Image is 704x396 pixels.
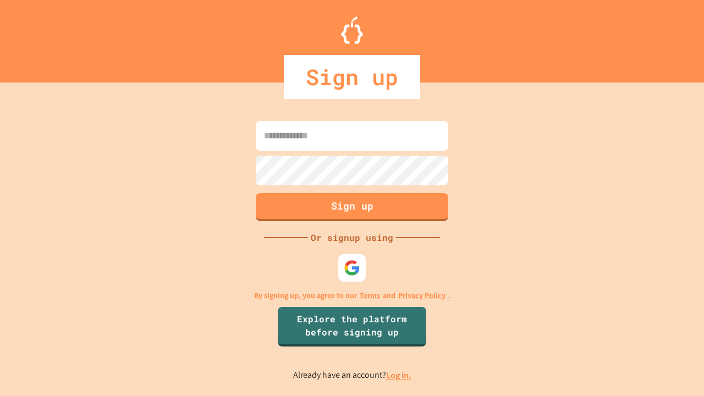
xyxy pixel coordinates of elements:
[360,290,380,301] a: Terms
[293,369,411,382] p: Already have an account?
[284,55,420,99] div: Sign up
[254,290,450,301] p: By signing up, you agree to our and .
[341,16,363,44] img: Logo.svg
[256,193,448,221] button: Sign up
[386,370,411,381] a: Log in.
[398,290,446,301] a: Privacy Policy
[308,231,396,244] div: Or signup using
[344,260,360,276] img: google-icon.svg
[278,307,426,346] a: Explore the platform before signing up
